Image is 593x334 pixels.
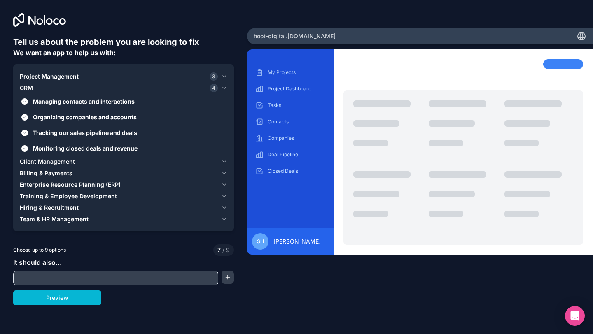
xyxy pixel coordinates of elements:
[20,158,75,166] span: Client Management
[254,66,327,222] div: scrollable content
[257,238,264,245] span: SH
[13,49,116,57] span: We want an app to help us with:
[13,258,62,267] span: It should also...
[13,246,66,254] span: Choose up to 9 options
[268,135,325,141] p: Companies
[21,130,28,136] button: Tracking our sales pipeline and deals
[565,306,585,326] div: Open Intercom Messenger
[21,98,28,105] button: Managing contacts and interactions
[33,128,226,137] span: Tracking our sales pipeline and deals
[13,290,101,305] button: Preview
[20,156,227,167] button: Client Management
[20,215,89,223] span: Team & HR Management
[13,36,234,48] h6: Tell us about the problem you are looking to fix
[20,84,33,92] span: CRM
[21,114,28,121] button: Organizing companies and accounts
[21,145,28,152] button: Monitoring closed deals and revenue
[210,84,218,92] span: 4
[20,179,227,190] button: Enterprise Resource Planning (ERP)
[20,190,227,202] button: Training & Employee Development
[33,113,226,121] span: Organizing companies and accounts
[33,97,226,106] span: Managing contacts and interactions
[33,144,226,153] span: Monitoring closed deals and revenue
[268,69,325,76] p: My Projects
[20,192,117,200] span: Training & Employee Development
[273,237,321,246] span: [PERSON_NAME]
[20,82,227,94] button: CRM4
[210,72,218,81] span: 3
[20,169,72,177] span: Billing & Payments
[222,246,224,253] span: /
[20,181,121,189] span: Enterprise Resource Planning (ERP)
[268,118,325,125] p: Contacts
[217,246,221,254] span: 7
[20,72,79,81] span: Project Management
[268,102,325,109] p: Tasks
[20,94,227,156] div: CRM4
[268,168,325,174] p: Closed Deals
[268,151,325,158] p: Deal Pipeline
[20,204,79,212] span: Hiring & Recruitment
[268,86,325,92] p: Project Dashboard
[254,32,336,40] span: hoot-digital .[DOMAIN_NAME]
[20,213,227,225] button: Team & HR Management
[20,167,227,179] button: Billing & Payments
[221,246,230,254] span: 9
[20,71,227,82] button: Project Management3
[20,202,227,213] button: Hiring & Recruitment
